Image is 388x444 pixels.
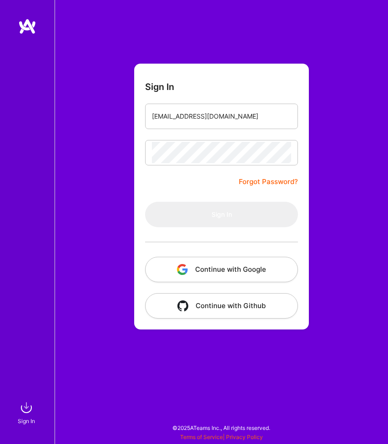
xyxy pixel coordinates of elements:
[145,82,174,93] h3: Sign In
[17,399,35,417] img: sign in
[239,176,298,187] a: Forgot Password?
[180,434,223,440] a: Terms of Service
[145,202,298,227] button: Sign In
[226,434,263,440] a: Privacy Policy
[145,257,298,282] button: Continue with Google
[19,399,35,426] a: sign inSign In
[18,417,35,426] div: Sign In
[145,293,298,319] button: Continue with Github
[177,264,188,275] img: icon
[180,434,263,440] span: |
[152,105,291,127] input: Email...
[177,300,188,311] img: icon
[18,18,36,35] img: logo
[55,417,388,439] div: © 2025 ATeams Inc., All rights reserved.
